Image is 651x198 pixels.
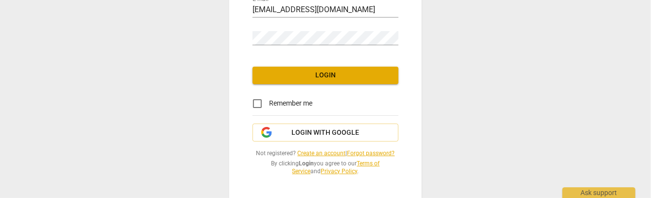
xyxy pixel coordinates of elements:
[269,98,312,108] span: Remember me
[253,149,398,158] span: Not registered? |
[299,160,314,167] b: Login
[347,150,395,157] a: Forgot password?
[298,150,346,157] a: Create an account
[562,187,635,198] div: Ask support
[292,160,380,175] a: Terms of Service
[321,168,358,175] a: Privacy Policy
[260,71,391,80] span: Login
[253,67,398,84] button: Login
[292,128,360,138] span: Login with Google
[253,124,398,142] button: Login with Google
[253,160,398,176] span: By clicking you agree to our and .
